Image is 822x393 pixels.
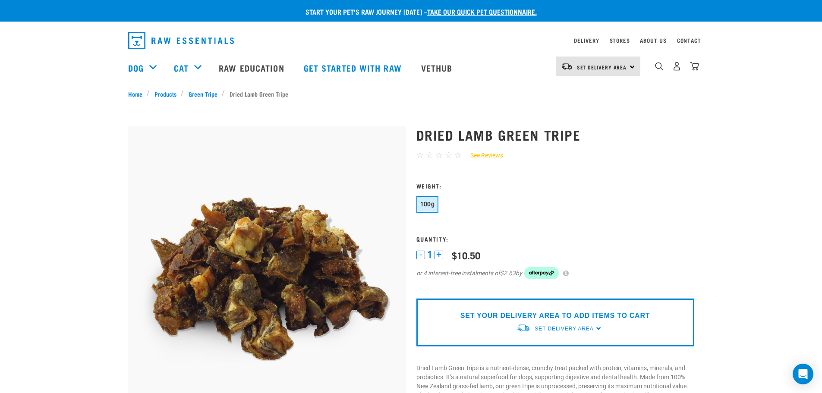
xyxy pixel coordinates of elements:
img: user.png [672,62,681,71]
button: + [435,251,443,259]
nav: dropdown navigation [121,28,701,53]
span: ☆ [445,150,452,160]
a: Vethub [413,50,463,85]
a: Dog [128,61,144,74]
nav: breadcrumbs [128,89,694,98]
img: van-moving.png [517,324,530,333]
img: Afterpay [524,267,559,279]
a: About Us [640,39,666,42]
button: 100g [416,196,439,213]
a: take our quick pet questionnaire. [427,9,537,13]
span: 100g [420,201,435,208]
a: Get started with Raw [295,50,413,85]
a: Green Tripe [184,89,222,98]
img: van-moving.png [561,63,573,70]
span: $2.63 [500,269,516,278]
span: ☆ [416,150,424,160]
a: See Reviews [462,151,503,160]
img: Raw Essentials Logo [128,32,234,49]
a: Cat [174,61,189,74]
span: ☆ [435,150,443,160]
a: Home [128,89,147,98]
span: Set Delivery Area [535,326,593,332]
a: Delivery [574,39,599,42]
img: home-icon@2x.png [690,62,699,71]
span: 1 [427,250,432,259]
h1: Dried Lamb Green Tripe [416,127,694,142]
a: Stores [610,39,630,42]
h3: Weight: [416,182,694,189]
h3: Quantity: [416,236,694,242]
a: Raw Education [210,50,295,85]
a: Contact [677,39,701,42]
div: Open Intercom Messenger [793,364,813,384]
a: Products [150,89,181,98]
img: home-icon-1@2x.png [655,62,663,70]
p: SET YOUR DELIVERY AREA TO ADD ITEMS TO CART [460,311,650,321]
span: ☆ [426,150,433,160]
span: ☆ [454,150,462,160]
button: - [416,251,425,259]
div: $10.50 [452,250,480,261]
div: or 4 interest-free instalments of by [416,267,694,279]
span: Set Delivery Area [577,66,627,69]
